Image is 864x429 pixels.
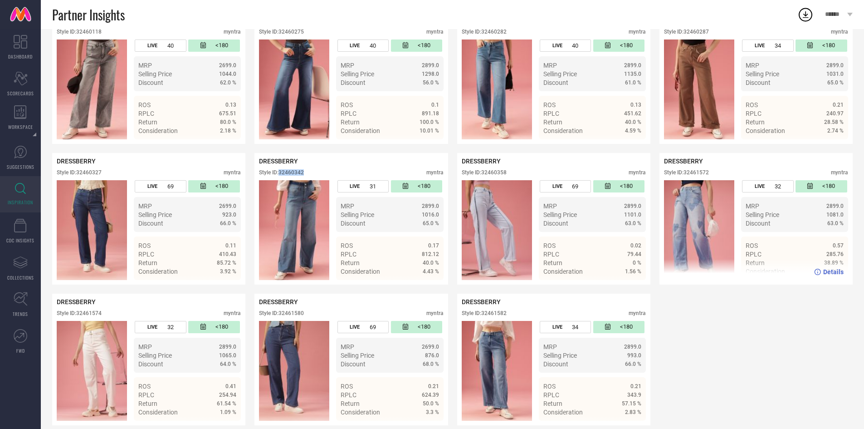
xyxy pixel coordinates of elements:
[138,79,163,86] span: Discount
[341,202,354,210] span: MRP
[797,6,814,23] div: Open download list
[664,29,709,35] div: Style ID: 32460287
[138,70,172,78] span: Selling Price
[8,123,33,130] span: WORKSPACE
[625,128,641,134] span: 4.59 %
[135,321,186,333] div: Number of days the style has been live on the platform
[219,71,236,77] span: 1044.0
[138,352,172,359] span: Selling Price
[341,62,354,69] span: MRP
[823,143,844,151] span: Details
[612,143,641,151] a: Details
[222,212,236,218] span: 923.0
[188,180,239,192] div: Number of days since the style was first listed on the platform
[431,102,439,108] span: 0.1
[540,321,591,333] div: Number of days the style has been live on the platform
[337,321,389,333] div: Number of days the style has been live on the platform
[796,180,847,192] div: Number of days since the style was first listed on the platform
[225,383,236,390] span: 0.41
[552,324,562,330] span: LIVE
[341,118,360,126] span: Return
[826,203,844,209] span: 2899.0
[629,310,646,316] div: myntra
[350,43,360,49] span: LIVE
[426,409,439,415] span: 3.3 %
[552,43,562,49] span: LIVE
[138,251,154,258] span: RPLC
[630,102,641,108] span: 0.13
[422,392,439,398] span: 624.39
[217,260,236,266] span: 85.72 %
[350,324,360,330] span: LIVE
[422,62,439,69] span: 2899.0
[543,101,556,108] span: ROS
[664,158,703,165] span: DRESSBERRY
[8,199,33,206] span: INSPIRATION
[664,39,734,139] div: Click to view image
[220,361,236,367] span: 64.0 %
[814,143,844,151] a: Details
[826,62,844,69] span: 2899.0
[167,42,174,49] span: 40
[543,400,562,407] span: Return
[543,360,568,368] span: Discount
[219,352,236,359] span: 1065.0
[8,53,33,60] span: DASHBOARD
[370,42,376,49] span: 40
[746,202,759,210] span: MRP
[138,220,163,227] span: Discount
[6,237,34,244] span: CDC INSIGHTS
[219,62,236,69] span: 2699.0
[225,102,236,108] span: 0.13
[543,352,577,359] span: Selling Price
[620,42,633,49] span: <180
[426,169,444,176] div: myntra
[826,71,844,77] span: 1031.0
[341,343,354,350] span: MRP
[423,220,439,227] span: 65.0 %
[259,310,304,316] div: Style ID: 32461580
[664,169,709,176] div: Style ID: 32461572
[57,39,127,139] img: Style preview image
[552,183,562,189] span: LIVE
[423,260,439,266] span: 40.0 %
[259,321,329,421] div: Click to view image
[624,203,641,209] span: 2899.0
[543,251,559,258] span: RPLC
[188,321,239,333] div: Number of days since the style was first listed on the platform
[219,110,236,117] span: 675.51
[138,360,163,368] span: Discount
[167,324,174,330] span: 32
[57,298,96,306] span: DRESSBERRY
[622,400,641,407] span: 57.15 %
[259,29,304,35] div: Style ID: 32460275
[341,220,366,227] span: Discount
[341,352,374,359] span: Selling Price
[422,344,439,350] span: 2699.0
[543,202,557,210] span: MRP
[420,119,439,125] span: 100.0 %
[543,110,559,117] span: RPLC
[428,242,439,249] span: 0.17
[742,180,793,192] div: Number of days the style has been live on the platform
[664,180,734,280] div: Click to view image
[833,242,844,249] span: 0.57
[418,42,430,49] span: <180
[418,323,430,331] span: <180
[755,183,765,189] span: LIVE
[138,409,178,416] span: Consideration
[217,400,236,407] span: 61.54 %
[624,62,641,69] span: 2899.0
[220,79,236,86] span: 62.0 %
[422,110,439,117] span: 891.18
[220,409,236,415] span: 1.09 %
[422,251,439,257] span: 812.12
[7,163,34,170] span: SUGGESTIONS
[827,220,844,227] span: 63.0 %
[138,268,178,275] span: Consideration
[57,39,127,139] div: Click to view image
[462,298,501,306] span: DRESSBERRY
[370,324,376,330] span: 69
[370,183,376,190] span: 31
[742,39,793,52] div: Number of days the style has been live on the platform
